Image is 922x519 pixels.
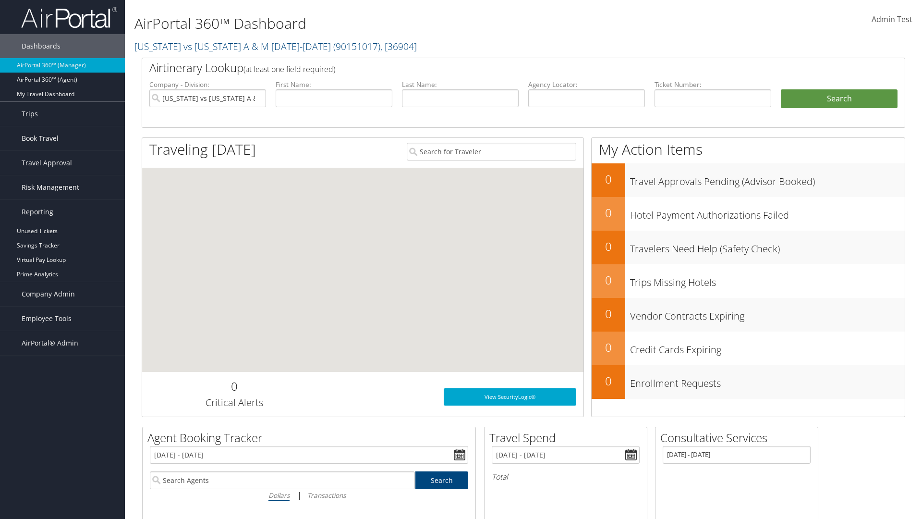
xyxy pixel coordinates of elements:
h2: 0 [592,306,625,322]
h2: 0 [592,272,625,288]
span: Dashboards [22,34,61,58]
h3: Critical Alerts [149,396,319,409]
span: Reporting [22,200,53,224]
h2: Agent Booking Tracker [147,430,475,446]
h3: Enrollment Requests [630,372,905,390]
h2: 0 [592,205,625,221]
h3: Credit Cards Expiring [630,338,905,357]
input: Search for Traveler [407,143,576,161]
a: 0Hotel Payment Authorizations Failed [592,197,905,231]
h2: 0 [592,339,625,356]
a: 0Enrollment Requests [592,365,905,399]
a: 0Travel Approvals Pending (Advisor Booked) [592,163,905,197]
label: First Name: [276,80,392,89]
span: Risk Management [22,175,79,199]
h2: Travel Spend [489,430,647,446]
span: Company Admin [22,282,75,306]
span: , [ 36904 ] [380,40,417,53]
h2: 0 [592,238,625,255]
button: Search [781,89,898,109]
span: Admin Test [872,14,912,25]
span: Employee Tools [22,307,72,331]
i: Dollars [268,491,290,500]
span: (at least one field required) [243,64,335,74]
h1: Traveling [DATE] [149,139,256,160]
a: [US_STATE] vs [US_STATE] A & M [DATE]-[DATE] [134,40,417,53]
h3: Travelers Need Help (Safety Check) [630,237,905,256]
img: airportal-logo.png [21,6,117,29]
span: ( 90151017 ) [333,40,380,53]
a: 0Trips Missing Hotels [592,264,905,298]
a: 0Vendor Contracts Expiring [592,298,905,332]
h2: Airtinerary Lookup [149,60,834,76]
input: Search Agents [150,471,415,489]
a: 0Travelers Need Help (Safety Check) [592,231,905,264]
h3: Trips Missing Hotels [630,271,905,289]
h2: 0 [592,373,625,389]
a: Admin Test [872,5,912,35]
span: Book Travel [22,126,59,150]
a: Search [415,471,469,489]
span: Trips [22,102,38,126]
a: View SecurityLogic® [444,388,576,406]
h2: 0 [592,171,625,187]
span: AirPortal® Admin [22,331,78,355]
h6: Total [492,471,640,482]
label: Company - Division: [149,80,266,89]
label: Ticket Number: [655,80,771,89]
h1: AirPortal 360™ Dashboard [134,13,653,34]
div: | [150,489,468,501]
h2: Consultative Services [660,430,818,446]
a: 0Credit Cards Expiring [592,332,905,365]
span: Travel Approval [22,151,72,175]
h2: 0 [149,378,319,395]
label: Last Name: [402,80,519,89]
label: Agency Locator: [528,80,645,89]
i: Transactions [307,491,346,500]
h3: Travel Approvals Pending (Advisor Booked) [630,170,905,188]
h1: My Action Items [592,139,905,160]
h3: Vendor Contracts Expiring [630,305,905,323]
h3: Hotel Payment Authorizations Failed [630,204,905,222]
